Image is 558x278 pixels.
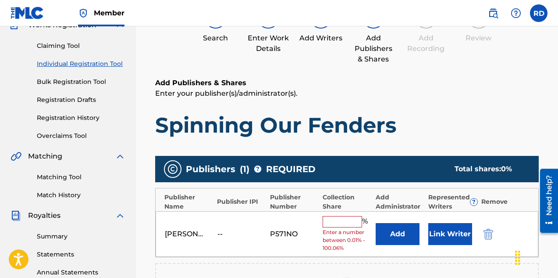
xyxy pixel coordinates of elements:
span: Royalties [28,210,60,221]
a: Overclaims Tool [37,131,125,141]
div: Search [194,33,238,43]
iframe: Resource Center [533,166,558,236]
a: Match History [37,191,125,200]
span: Matching [28,151,62,162]
span: Member [94,8,124,18]
div: Add Recording [404,33,448,54]
img: publishers [167,164,178,174]
span: % [362,216,370,227]
div: Publisher Number [270,193,318,211]
a: Individual Registration Tool [37,59,125,69]
span: Enter a number between 0.01% - 100.06% [323,228,371,252]
h1: Spinning Our Fenders [155,112,539,138]
div: Total shares: [455,164,521,174]
img: MLC Logo [11,7,44,19]
div: User Menu [530,4,547,22]
img: expand [115,210,125,221]
img: search [488,8,498,18]
a: Registration History [37,113,125,123]
p: Enter your publisher(s)/administrator(s). [155,88,539,99]
span: REQUIRED [266,162,316,176]
img: help [511,8,521,18]
img: Top Rightsholder [78,8,89,18]
div: Collection Share [323,193,371,211]
img: Matching [11,151,21,162]
div: Enter Work Details [246,33,290,54]
div: Publisher IPI [217,197,265,206]
a: Bulk Registration Tool [37,77,125,87]
div: Help [507,4,525,22]
a: Annual Statements [37,268,125,277]
div: Remove [481,197,530,206]
button: Add [376,223,419,245]
div: Drag [511,245,525,271]
a: Summary [37,232,125,241]
div: Publisher Name [164,193,213,211]
span: ? [470,199,477,206]
span: 0 % [501,165,512,173]
img: Royalties [11,210,21,221]
a: Registration Drafts [37,95,125,105]
img: 12a2ab48e56ec057fbd8.svg [483,229,493,239]
div: Represented Writers [428,193,476,211]
a: Statements [37,250,125,259]
span: Publishers [186,162,235,176]
a: Claiming Tool [37,41,125,51]
span: ? [254,166,261,173]
div: Review [457,33,501,43]
h6: Add Publishers & Shares [155,78,539,88]
div: Add Writers [299,33,343,43]
iframe: Chat Widget [514,236,558,278]
div: Add Administrator [376,193,424,211]
a: Public Search [484,4,502,22]
div: Add Publishers & Shares [352,33,395,65]
button: Link Writer [428,223,472,245]
a: Matching Tool [37,173,125,182]
img: expand [115,151,125,162]
span: ( 1 ) [240,162,249,176]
